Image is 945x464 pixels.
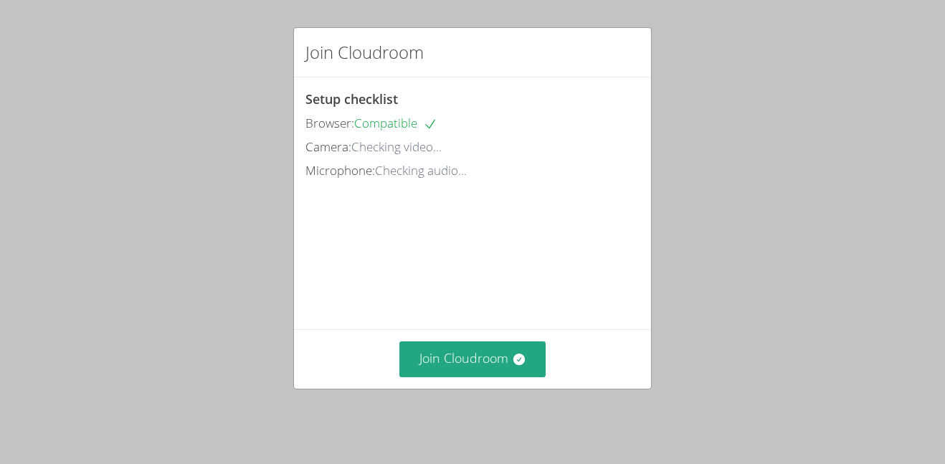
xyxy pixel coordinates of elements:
[375,162,467,179] span: Checking audio...
[354,115,437,131] span: Compatible
[351,138,442,155] span: Checking video...
[305,39,424,65] h2: Join Cloudroom
[399,341,546,377] button: Join Cloudroom
[305,90,398,108] span: Setup checklist
[305,138,351,155] span: Camera:
[305,162,375,179] span: Microphone:
[305,115,354,131] span: Browser:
